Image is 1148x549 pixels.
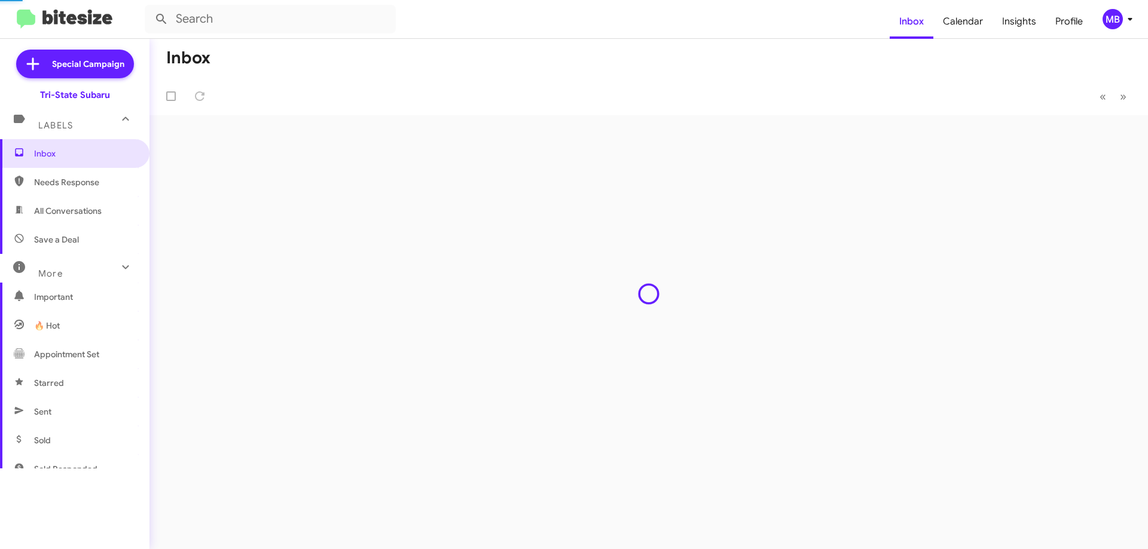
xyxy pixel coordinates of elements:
[1100,89,1106,104] span: «
[34,406,51,418] span: Sent
[1113,84,1134,109] button: Next
[145,5,396,33] input: Search
[34,463,97,475] span: Sold Responded
[34,176,136,188] span: Needs Response
[34,377,64,389] span: Starred
[16,50,134,78] a: Special Campaign
[52,58,124,70] span: Special Campaign
[1092,84,1113,109] button: Previous
[1092,9,1135,29] button: MB
[40,89,110,101] div: Tri-State Subaru
[890,4,933,39] a: Inbox
[34,205,102,217] span: All Conversations
[1103,9,1123,29] div: MB
[34,234,79,246] span: Save a Deal
[34,291,136,303] span: Important
[993,4,1046,39] a: Insights
[1093,84,1134,109] nav: Page navigation example
[34,320,60,332] span: 🔥 Hot
[34,434,51,446] span: Sold
[933,4,993,39] a: Calendar
[166,48,210,68] h1: Inbox
[38,268,63,279] span: More
[1046,4,1092,39] a: Profile
[34,148,136,160] span: Inbox
[1120,89,1126,104] span: »
[34,348,99,360] span: Appointment Set
[38,120,73,131] span: Labels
